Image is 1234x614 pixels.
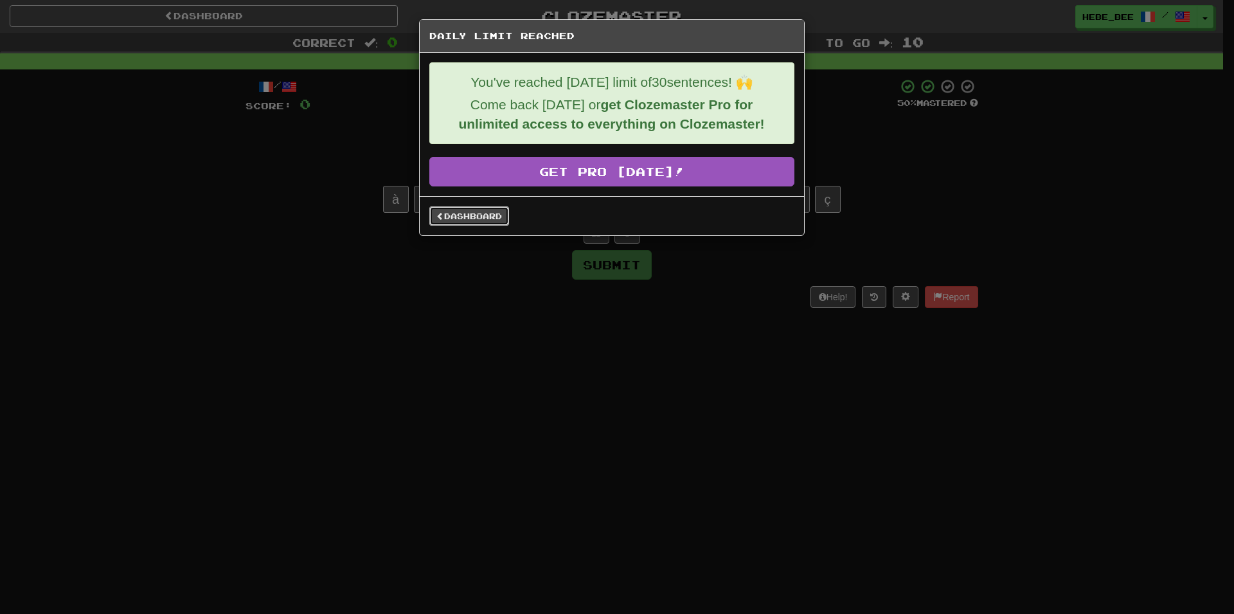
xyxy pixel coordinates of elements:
a: Get Pro [DATE]! [429,157,794,186]
p: You've reached [DATE] limit of 30 sentences! 🙌 [440,73,784,92]
strong: get Clozemaster Pro for unlimited access to everything on Clozemaster! [458,97,764,131]
a: Dashboard [429,206,509,226]
p: Come back [DATE] or [440,95,784,134]
h5: Daily Limit Reached [429,30,794,42]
